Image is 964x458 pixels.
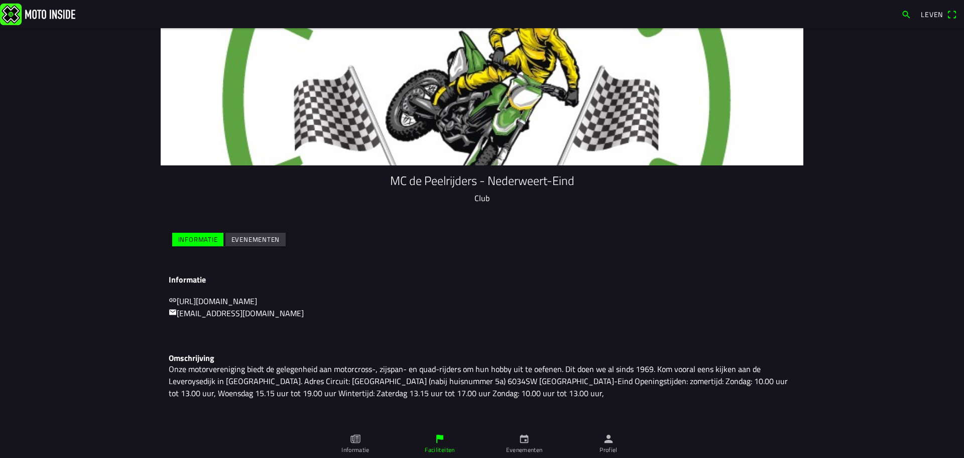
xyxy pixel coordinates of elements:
[341,445,370,454] font: Informatie
[169,273,206,286] font: Informatie
[177,295,257,307] font: [URL][DOMAIN_NAME]
[434,433,445,444] ion-icon: vlag
[916,6,962,23] a: Levenqr-scanner
[169,352,214,364] font: Omschrijving
[896,6,916,23] a: zoekopdracht
[169,363,790,399] font: Onze motorvereniging biedt de gelegenheid aan motorcross-, zijspan- en quad-rijders om hun hobby ...
[599,445,618,454] font: Profiel
[177,307,304,319] font: [EMAIL_ADDRESS][DOMAIN_NAME]
[603,433,614,444] ion-icon: persoon
[169,295,257,307] a: link[URL][DOMAIN_NAME]
[474,192,490,204] font: Club
[519,433,530,444] ion-icon: kalender
[350,433,361,444] ion-icon: papier
[169,296,177,304] ion-icon: link
[178,234,218,244] font: Informatie
[231,234,280,244] font: Evenementen
[425,445,454,454] font: Faciliteiten
[169,308,177,316] ion-icon: mail
[506,445,543,454] font: Evenementen
[390,171,574,190] font: MC de Peelrijders - Nederweert-Eind
[169,307,304,319] a: mail[EMAIL_ADDRESS][DOMAIN_NAME]
[921,9,943,20] font: Leven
